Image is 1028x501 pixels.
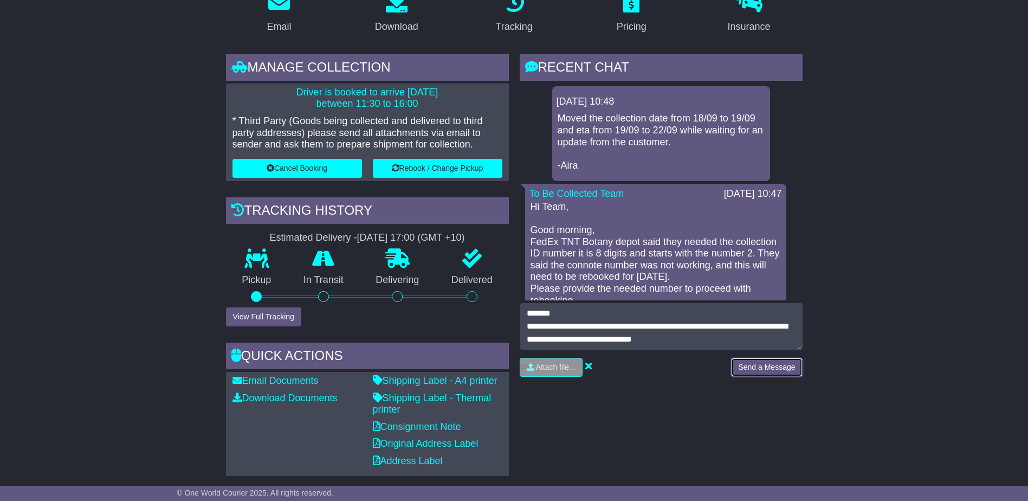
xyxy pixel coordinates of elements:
button: Cancel Booking [232,159,362,178]
div: Manage collection [226,54,509,83]
div: [DATE] 17:00 (GMT +10) [357,232,465,244]
a: Original Address Label [373,438,479,449]
span: © One World Courier 2025. All rights reserved. [177,489,333,497]
div: Pricing [617,20,646,34]
div: Email [267,20,291,34]
a: Address Label [373,455,443,466]
a: To Be Collected Team [529,188,624,199]
p: Pickup [226,274,288,286]
div: Estimated Delivery - [226,232,509,244]
a: Email Documents [232,375,319,386]
button: Send a Message [731,358,802,377]
div: RECENT CHAT [520,54,803,83]
a: Consignment Note [373,421,461,432]
div: Tracking [495,20,532,34]
p: Delivered [435,274,509,286]
div: [DATE] 10:47 [724,188,782,200]
button: Rebook / Change Pickup [373,159,502,178]
p: Driver is booked to arrive [DATE] between 11:30 to 16:00 [232,87,502,110]
div: [DATE] 10:48 [557,96,766,108]
a: Download Documents [232,393,338,403]
p: Hi Team, Good morning, FedEx TNT Botany depot said they needed the collection ID number it is 8 d... [531,201,781,342]
div: Tracking history [226,197,509,227]
a: Shipping Label - A4 printer [373,375,497,386]
div: Quick Actions [226,343,509,372]
div: Download [375,20,418,34]
p: * Third Party (Goods being collected and delivered to third party addresses) please send all atta... [232,115,502,151]
p: In Transit [287,274,360,286]
p: Moved the collection date from 18/09 to 19/09 and eta from 19/09 to 22/09 while waiting for an up... [558,113,765,171]
button: View Full Tracking [226,307,301,326]
a: Shipping Label - Thermal printer [373,393,492,415]
div: Insurance [728,20,771,34]
p: Delivering [360,274,436,286]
